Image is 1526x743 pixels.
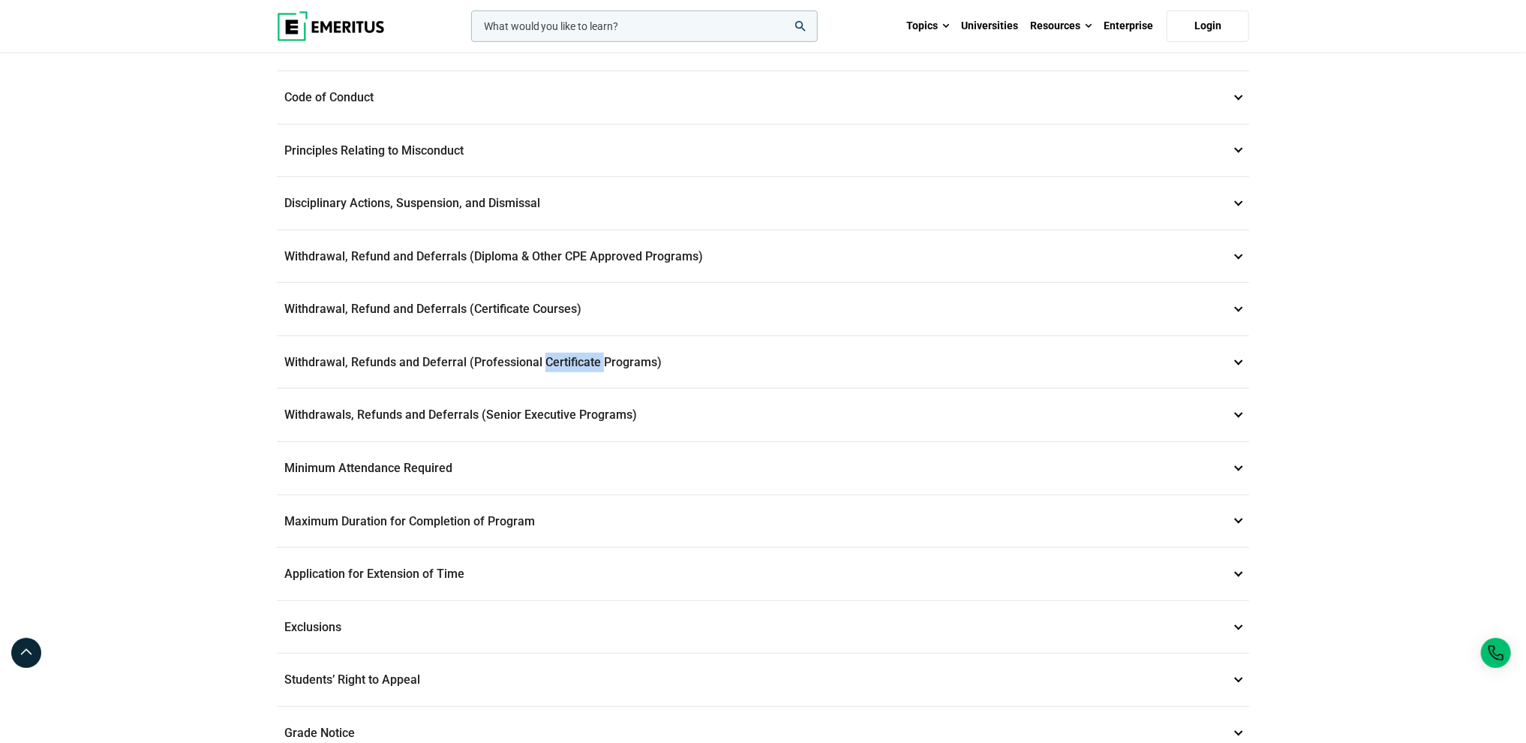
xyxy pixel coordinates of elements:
[277,177,1249,230] p: Disciplinary Actions, Suspension, and Dismissal
[277,601,1249,654] p: Exclusions
[277,230,1249,283] p: Withdrawal, Refund and Deferrals (Diploma & Other CPE Approved Programs)
[1167,11,1249,42] a: Login
[277,125,1249,177] p: Principles Relating to Misconduct
[471,11,818,42] input: woocommerce-product-search-field-0
[277,336,1249,389] p: Withdrawal, Refunds and Deferral (Professional Certificate Programs)
[277,548,1249,600] p: Application for Extension of Time
[277,283,1249,335] p: Withdrawal, Refund and Deferrals (Certificate Courses)
[277,71,1249,124] p: Code of Conduct
[277,495,1249,548] p: Maximum Duration for Completion of Program
[277,442,1249,495] p: Minimum Attendance Required
[277,654,1249,706] p: Students’ Right to Appeal
[277,389,1249,441] p: Withdrawals, Refunds and Deferrals (Senior Executive Programs)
